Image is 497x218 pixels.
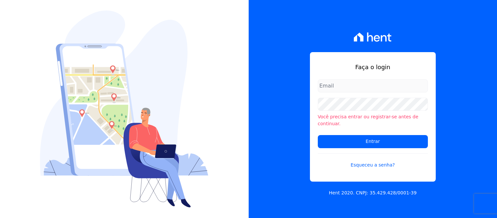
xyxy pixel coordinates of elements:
input: Entrar [318,135,428,148]
a: Esqueceu a senha? [318,153,428,168]
input: Email [318,79,428,92]
p: Hent 2020. CNPJ: 35.429.428/0001-39 [329,189,417,196]
li: Você precisa entrar ou registrar-se antes de continuar. [318,113,428,127]
img: Login [40,10,208,208]
h1: Faça o login [318,63,428,71]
